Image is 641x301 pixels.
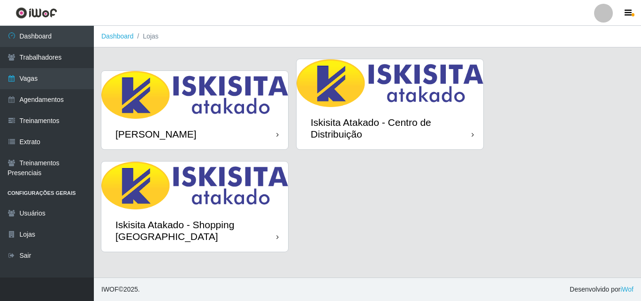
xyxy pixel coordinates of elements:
img: cardImg [101,162,288,209]
a: Iskisita Atakado - Shopping [GEOGRAPHIC_DATA] [101,162,288,252]
div: Iskisita Atakado - Centro de Distribuição [311,116,472,140]
a: iWof [620,286,633,293]
div: Iskisita Atakado - Shopping [GEOGRAPHIC_DATA] [115,219,276,242]
img: CoreUI Logo [15,7,57,19]
nav: breadcrumb [94,26,641,47]
img: cardImg [297,59,483,107]
span: IWOF [101,286,119,293]
li: Lojas [134,31,159,41]
a: Dashboard [101,32,134,40]
span: Desenvolvido por [570,285,633,294]
a: [PERSON_NAME] [101,71,288,149]
span: © 2025 . [101,285,140,294]
div: [PERSON_NAME] [115,128,197,140]
a: Iskisita Atakado - Centro de Distribuição [297,59,483,149]
img: cardImg [101,71,288,119]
